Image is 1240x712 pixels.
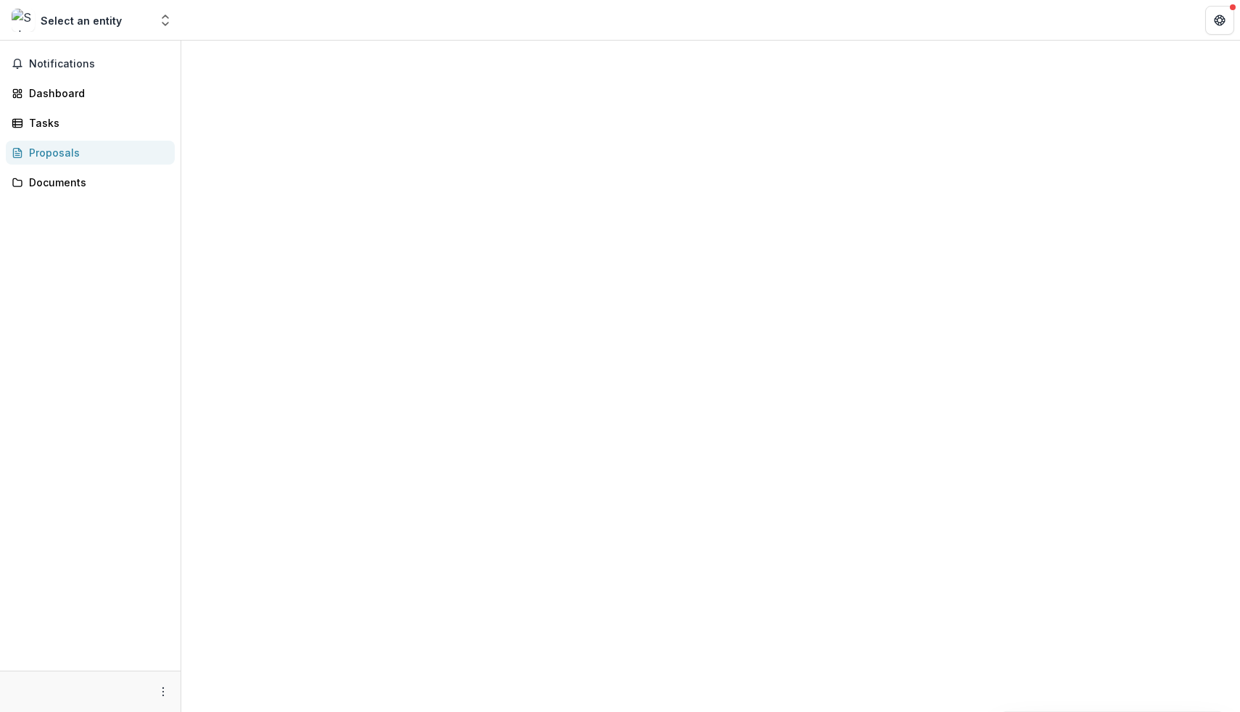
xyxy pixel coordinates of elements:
[6,111,175,135] a: Tasks
[29,175,163,190] div: Documents
[29,86,163,101] div: Dashboard
[29,115,163,131] div: Tasks
[6,170,175,194] a: Documents
[6,52,175,75] button: Notifications
[29,58,169,70] span: Notifications
[41,13,122,28] div: Select an entity
[12,9,35,32] img: Select an entity
[6,81,175,105] a: Dashboard
[1205,6,1234,35] button: Get Help
[29,145,163,160] div: Proposals
[6,141,175,165] a: Proposals
[155,6,175,35] button: Open entity switcher
[154,683,172,700] button: More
